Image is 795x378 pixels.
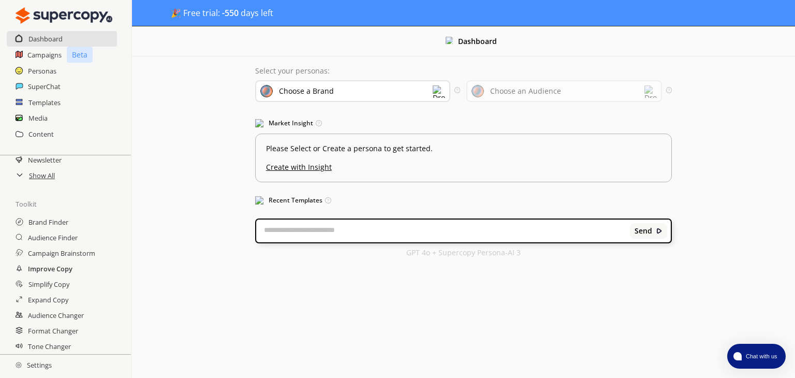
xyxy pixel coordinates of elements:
span: Chat with us [742,352,779,360]
p: Please Select or Create a persona to get started. [266,144,661,153]
img: Tooltip Icon [316,120,322,126]
img: Dropdown Icon [433,85,445,98]
a: Dashboard [28,31,63,47]
img: Audience Icon [472,85,484,97]
a: Brand Finder [28,214,68,230]
img: Close [656,227,663,235]
a: Audience Changer [28,308,84,323]
img: Brand Icon [260,85,273,97]
img: Close [16,5,112,26]
a: Simplify Copy [28,277,69,292]
img: Market Insight [255,119,263,127]
div: Choose an Audience [490,87,561,95]
a: Media [28,110,48,126]
h3: Market Insight [255,115,672,131]
a: Personas [28,63,56,79]
img: Popular Templates [255,196,263,205]
a: Templates [28,95,61,110]
b: Dashboard [458,36,497,46]
a: Show All [29,168,55,183]
a: Content [28,126,54,142]
a: Audience Finder [28,230,78,245]
img: Dropdown Icon [644,85,657,98]
a: Tone Changer [28,339,71,354]
a: Campaigns [27,47,62,63]
b: Send [635,227,652,235]
div: Choose a Brand [279,87,334,95]
img: Close [446,37,453,44]
button: atlas-launcher [727,344,786,369]
u: Create with Insight [266,158,661,171]
img: Close [16,362,22,368]
a: Expand Copy [28,292,68,308]
a: Improve Copy [28,261,72,277]
span: 🎉 Free trial: days left [171,7,273,19]
img: Tooltip Icon [666,87,672,93]
span: -550 [222,7,239,19]
p: GPT 4o + Supercopy Persona-AI 3 [406,249,521,257]
img: Tooltip Icon [454,87,460,93]
img: Tooltip Icon [325,197,331,203]
p: Beta [67,47,93,63]
a: SuperChat [28,79,61,94]
a: Campaign Brainstorm [28,245,95,261]
a: Format Changer [28,323,78,339]
p: Select your personas: [255,67,672,75]
h3: Recent Templates [255,193,672,208]
a: Newsletter [28,152,62,168]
